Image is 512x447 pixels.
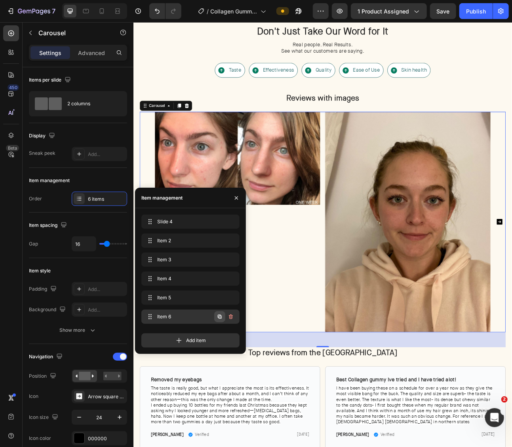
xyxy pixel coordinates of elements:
[276,56,309,65] p: Ease of Use
[501,396,508,403] span: 2
[29,304,67,315] div: Background
[60,326,97,334] div: Show more
[186,32,290,40] span: See what our customers are saying.
[228,56,249,65] p: Quality
[88,306,125,314] div: Add...
[210,7,257,15] span: Collagen Gummies PP
[88,435,125,442] div: 000000
[459,3,493,19] button: Publish
[88,151,125,158] div: Add...
[141,194,183,202] div: Item management
[186,337,206,344] span: Add item
[27,112,234,229] img: gempages_557404027558561020-2d0424c5-0ab5-4cdb-9ad2-8b52b6d722c2.jpg
[67,95,116,113] div: 2 columns
[157,313,202,320] span: Item 6
[78,49,105,57] p: Advanced
[88,286,125,293] div: Add...
[8,408,467,422] div: Rich Text Editor. Editing area: main
[200,24,275,32] span: Real people. Real Results.
[29,131,57,141] div: Display
[351,3,427,19] button: 1 product assigned
[3,3,59,19] button: 7
[157,275,221,282] span: Item 4
[29,352,64,362] div: Navigation
[29,435,51,442] div: Icon color
[192,89,284,102] strong: Reviews with images
[29,412,60,423] div: Icon size
[29,75,72,86] div: Items per slide
[29,177,70,184] div: Item management
[88,393,125,400] div: Arrow square right filled
[133,22,512,447] iframe: Design area
[18,101,41,108] div: Carousel
[38,28,106,38] p: Carousel
[120,56,135,65] p: Taste
[72,237,96,251] input: Auto
[29,371,58,382] div: Position
[29,195,42,202] div: Order
[8,89,467,103] div: Rich Text Editor. Editing area: main
[29,393,38,400] div: Icon
[39,49,61,57] p: Settings
[52,6,55,16] p: 7
[149,3,181,19] div: Undo/Redo
[29,150,55,157] div: Sneak peek
[162,56,202,65] p: Effectiveness
[430,3,456,19] button: Save
[9,244,22,257] button: Carousel Back Arrow
[453,244,466,257] button: Carousel Next Arrow
[29,284,58,295] div: Padding
[29,240,38,247] div: Gap
[207,7,209,15] span: /
[29,220,69,231] div: Item spacing
[437,8,450,15] span: Save
[466,7,486,15] div: Publish
[6,145,19,151] div: Beta
[358,7,409,15] span: 1 product assigned
[157,237,221,244] span: Item 2
[241,112,448,389] img: gempages_557404027558561020-7b914f06-88d4-4a82-963f-cadd80f9ba61.jpg
[157,218,221,225] span: Slide 4
[157,294,221,301] span: Item 5
[29,267,51,274] div: Item style
[88,196,125,203] div: 6 items
[29,323,127,337] button: Show more
[485,408,504,427] iframe: Intercom live chat
[8,84,19,91] div: 450
[336,56,368,65] p: Skin health
[8,3,467,20] h2: Don't Just Take Our Word for It
[157,256,221,263] span: Item 3
[144,409,331,421] strong: Top reviews from the [GEOGRAPHIC_DATA]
